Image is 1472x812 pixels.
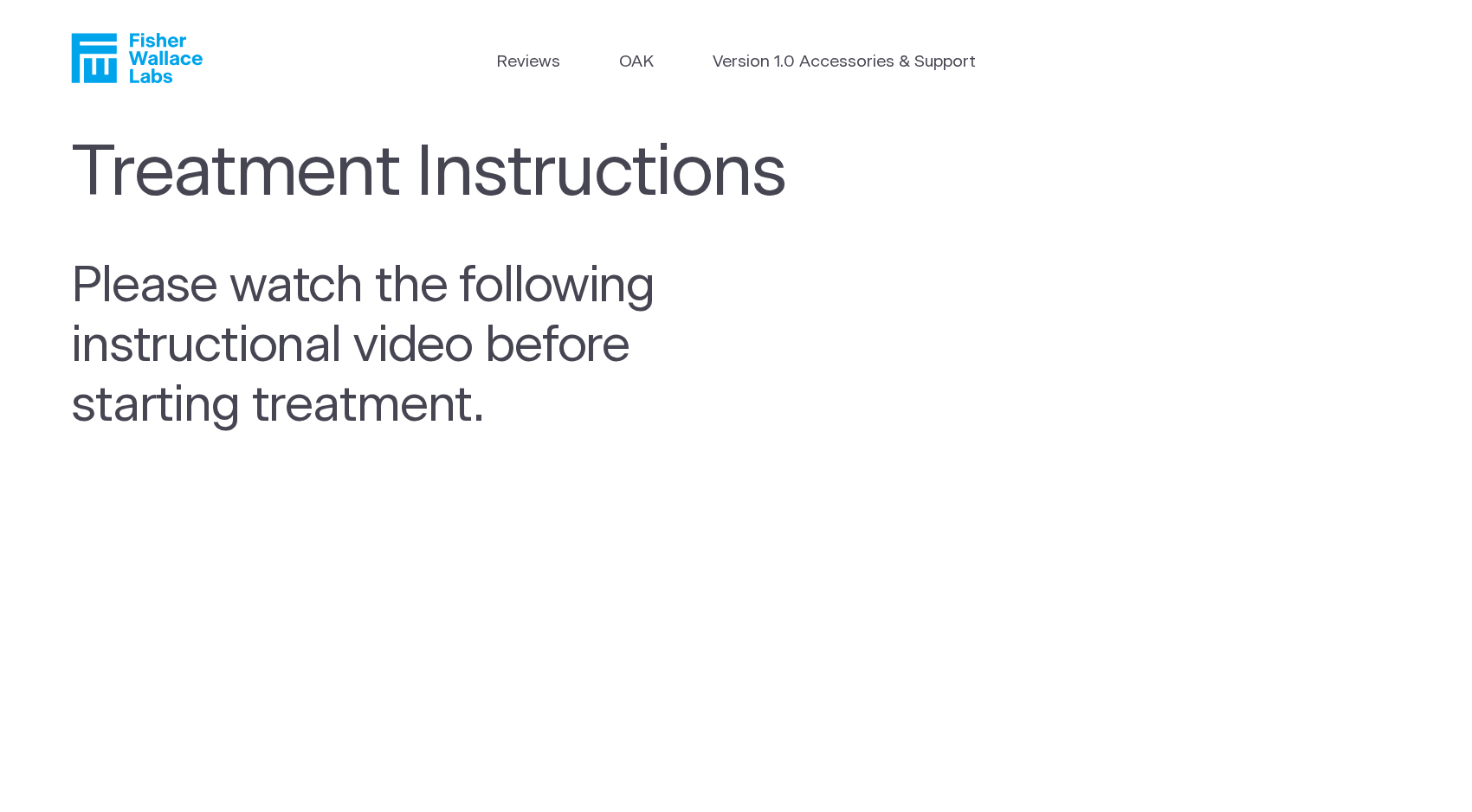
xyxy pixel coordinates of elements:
[71,257,712,436] h2: Please watch the following instructional video before starting treatment.
[496,50,560,75] a: Reviews
[619,50,654,75] a: OAK
[713,50,976,75] a: Version 1.0 Accessories & Support
[71,133,819,216] h1: Treatment Instructions
[71,33,203,83] a: Fisher Wallace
